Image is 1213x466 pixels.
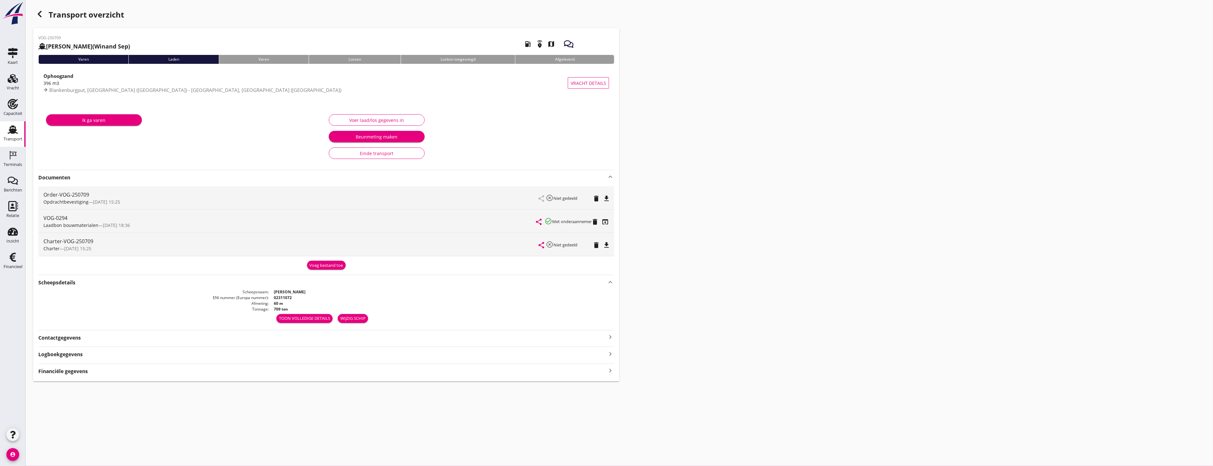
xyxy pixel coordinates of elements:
dt: ENI nummer (Europa nummer) [38,295,269,301]
strong: 02311072 [274,295,292,300]
p: VOG-250709 [38,35,130,41]
div: Losbon toegevoegd [401,55,515,64]
dt: Afmeting [38,301,269,306]
dt: Tonnage [38,306,269,312]
div: Ik ga varen [51,117,137,124]
div: — [43,199,539,205]
i: keyboard_arrow_right [606,333,614,342]
i: file_download [603,241,610,249]
img: logo-small.a267ee39.svg [1,2,24,25]
button: Vracht details [568,77,609,89]
span: [DATE] 18:36 [103,222,130,228]
div: Transport [4,137,22,141]
i: share [535,218,543,226]
div: VOG-0294 [43,214,536,222]
div: Wijzig schip [340,315,366,322]
i: emergency_share [531,35,549,53]
button: Voeg bestand toe [307,261,346,270]
span: Charter [43,245,60,252]
strong: Documenten [38,174,606,181]
span: Vracht details [571,80,606,86]
div: Afgeleverd [515,55,614,64]
div: Order-VOG-250709 [43,191,539,199]
strong: [PERSON_NAME] [46,42,92,50]
i: account_circle [6,448,19,461]
div: Vracht [7,86,19,90]
button: Beunmeting maken [329,131,425,142]
div: — [43,222,536,229]
strong: Logboekgegevens [38,351,83,358]
i: file_download [603,195,610,202]
div: Terminals [4,162,22,167]
div: Charter-VOG-250709 [43,237,539,245]
i: local_gas_station [519,35,537,53]
i: keyboard_arrow_up [606,278,614,286]
button: Voer laad/los gegevens in [329,114,425,126]
div: Einde transport [334,150,419,157]
div: Relatie [6,214,19,218]
div: Capaciteit [4,111,22,116]
small: Niet gedeeld [553,242,577,248]
div: Transport overzicht [33,8,619,23]
div: Financieel [4,265,22,269]
i: delete [591,218,599,226]
div: Inzicht [6,239,19,243]
i: delete [592,195,600,202]
button: Einde transport [329,147,425,159]
strong: [PERSON_NAME] [274,289,305,295]
strong: Contactgegevens [38,334,81,342]
div: Toon volledige details [279,315,330,322]
div: Berichten [4,188,22,192]
div: 396 m3 [43,80,568,86]
span: [DATE] 15:25 [93,199,120,205]
i: highlight_off [546,194,553,202]
div: Lossen [309,55,401,64]
small: Niet gedeeld [553,195,577,201]
div: Beunmeting maken [334,133,420,140]
dt: Scheepsnaam [38,289,269,295]
div: Laden [128,55,219,64]
strong: Ophoogzand [43,73,73,79]
div: Kaart [8,60,18,64]
div: Voer laad/los gegevens in [334,117,419,124]
i: highlight_off [546,241,553,248]
i: share [537,241,545,249]
i: open_in_browser [601,218,609,226]
button: Ik ga varen [46,114,142,126]
div: Varen [219,55,309,64]
strong: 60 m [274,301,283,306]
i: delete [592,241,600,249]
strong: Financiële gegevens [38,368,88,375]
strong: Scheepsdetails [38,279,75,286]
span: [DATE] 15:25 [64,245,91,252]
div: — [43,245,539,252]
span: Laadbon bouwmaterialen [43,222,98,228]
i: keyboard_arrow_right [606,366,614,375]
span: Blankenburgput, [GEOGRAPHIC_DATA] ([GEOGRAPHIC_DATA]) - [GEOGRAPHIC_DATA], [GEOGRAPHIC_DATA] ([GE... [49,87,341,93]
h2: (Winand Sep) [38,42,130,51]
small: Met onderaannemer [552,219,592,224]
strong: 709 ton [274,306,288,312]
span: Opdrachtbevestiging [43,199,89,205]
i: keyboard_arrow_up [606,173,614,181]
div: Varen [38,55,128,64]
i: keyboard_arrow_right [606,349,614,358]
i: map [543,35,560,53]
i: check_circle_outline [545,217,552,225]
button: Toon volledige details [276,314,333,323]
a: Wijzig schip [338,314,368,323]
div: Voeg bestand toe [310,262,343,269]
a: Ophoogzand396 m3Blankenburgput, [GEOGRAPHIC_DATA] ([GEOGRAPHIC_DATA]) - [GEOGRAPHIC_DATA], [GEOGR... [38,69,614,97]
